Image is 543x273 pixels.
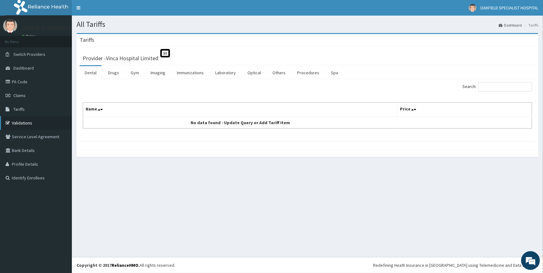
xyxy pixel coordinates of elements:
[103,66,124,79] a: Drugs
[22,34,37,38] a: Online
[292,66,324,79] a: Procedures
[80,66,102,79] a: Dental
[83,56,158,61] h3: Provider - Vinca Hospital Limited
[480,5,538,11] span: OAKFIELD SPECIALIST HOSPITAL
[77,20,538,28] h1: All Tariffs
[210,66,241,79] a: Laboratory
[13,93,26,98] span: Claims
[499,22,522,28] a: Dashboard
[77,262,140,268] strong: Copyright © 2017 .
[146,66,170,79] a: Imaging
[462,82,532,91] label: Search:
[13,51,45,57] span: Switch Providers
[22,25,100,31] p: OAKFIELD SPECIALIST HOSPITAL
[80,37,94,43] h3: Tariffs
[3,19,17,33] img: User Image
[13,65,34,71] span: Dashboard
[242,66,266,79] a: Optical
[373,262,538,268] div: Redefining Heath Insurance in [GEOGRAPHIC_DATA] using Telemedicine and Data Science!
[469,4,476,12] img: User Image
[13,106,25,112] span: Tariffs
[522,22,538,28] li: Tariffs
[112,262,138,268] a: RelianceHMO
[397,103,532,117] th: Price
[126,66,144,79] a: Gym
[172,66,209,79] a: Immunizations
[83,117,397,129] td: No data found - Update Query or Add Tariff Item
[326,66,343,79] a: Spa
[72,257,543,273] footer: All rights reserved.
[160,49,170,57] span: St
[83,103,397,117] th: Name
[478,82,532,91] input: Search:
[267,66,291,79] a: Others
